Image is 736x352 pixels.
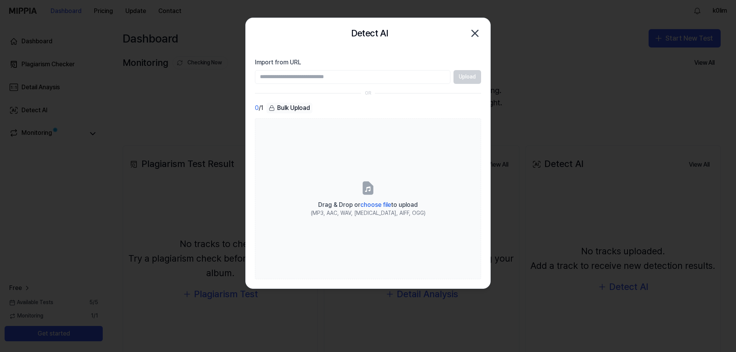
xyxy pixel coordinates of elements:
span: choose file [360,201,391,208]
button: Bulk Upload [266,103,312,114]
div: OR [365,90,371,97]
div: / 1 [255,103,263,114]
span: Drag & Drop or to upload [318,201,418,208]
span: 0 [255,103,259,113]
label: Import from URL [255,58,481,67]
h2: Detect AI [351,26,388,41]
div: (MP3, AAC, WAV, [MEDICAL_DATA], AIFF, OGG) [311,210,426,217]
